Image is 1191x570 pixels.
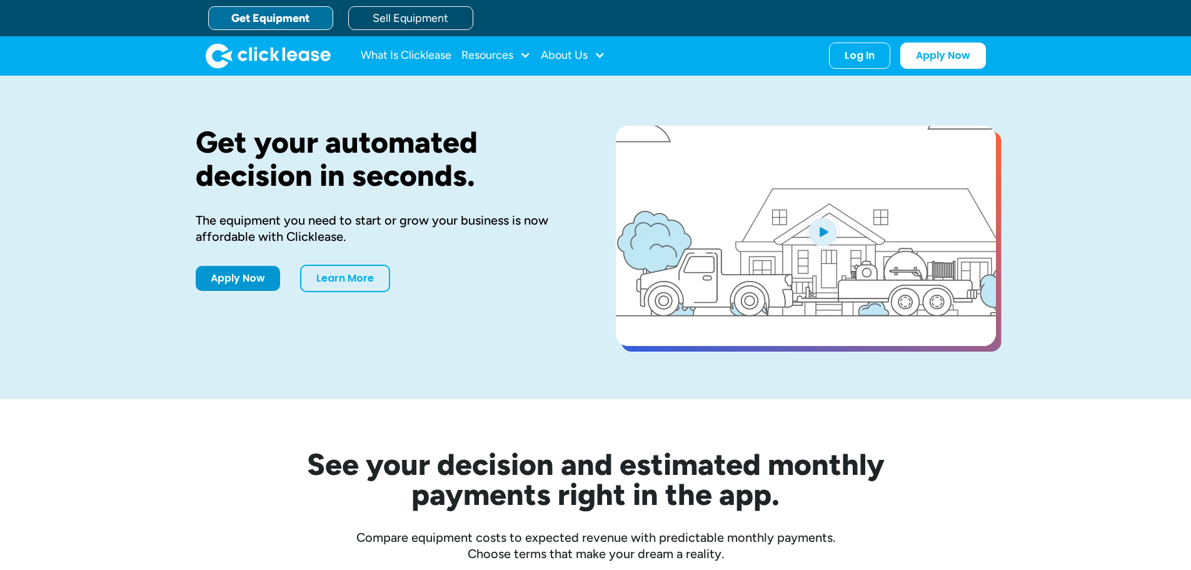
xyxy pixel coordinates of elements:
a: Get Equipment [208,6,333,30]
a: Learn More [300,265,390,292]
a: Apply Now [196,266,280,291]
a: Sell Equipment [348,6,473,30]
a: home [206,43,331,68]
a: open lightbox [616,126,996,346]
a: What Is Clicklease [361,43,451,68]
div: Log In [845,49,875,62]
div: The equipment you need to start or grow your business is now affordable with Clicklease. [196,212,576,245]
div: About Us [541,43,605,68]
img: Blue play button logo on a light blue circular background [806,214,840,249]
h1: Get your automated decision in seconds. [196,126,576,192]
div: Compare equipment costs to expected revenue with predictable monthly payments. Choose terms that ... [196,529,996,562]
div: Resources [461,43,531,68]
a: Apply Now [900,43,986,69]
h2: See your decision and estimated monthly payments right in the app. [246,449,946,509]
img: Clicklease logo [206,43,331,68]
